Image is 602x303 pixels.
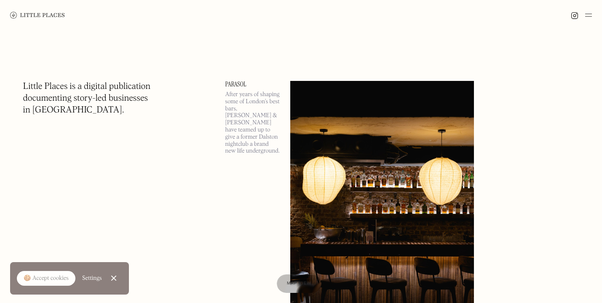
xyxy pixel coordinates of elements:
div: 🍪 Accept cookies [24,274,69,283]
h1: Little Places is a digital publication documenting story-led businesses in [GEOGRAPHIC_DATA]. [23,81,151,116]
p: After years of shaping some of London’s best bars, [PERSON_NAME] & [PERSON_NAME] have teamed up t... [225,91,280,155]
a: Parasol [225,81,280,88]
span: Map view [287,281,311,286]
a: Settings [82,269,102,288]
a: Map view [277,274,321,293]
a: Close Cookie Popup [105,270,122,287]
a: 🍪 Accept cookies [17,271,75,286]
div: Settings [82,275,102,281]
